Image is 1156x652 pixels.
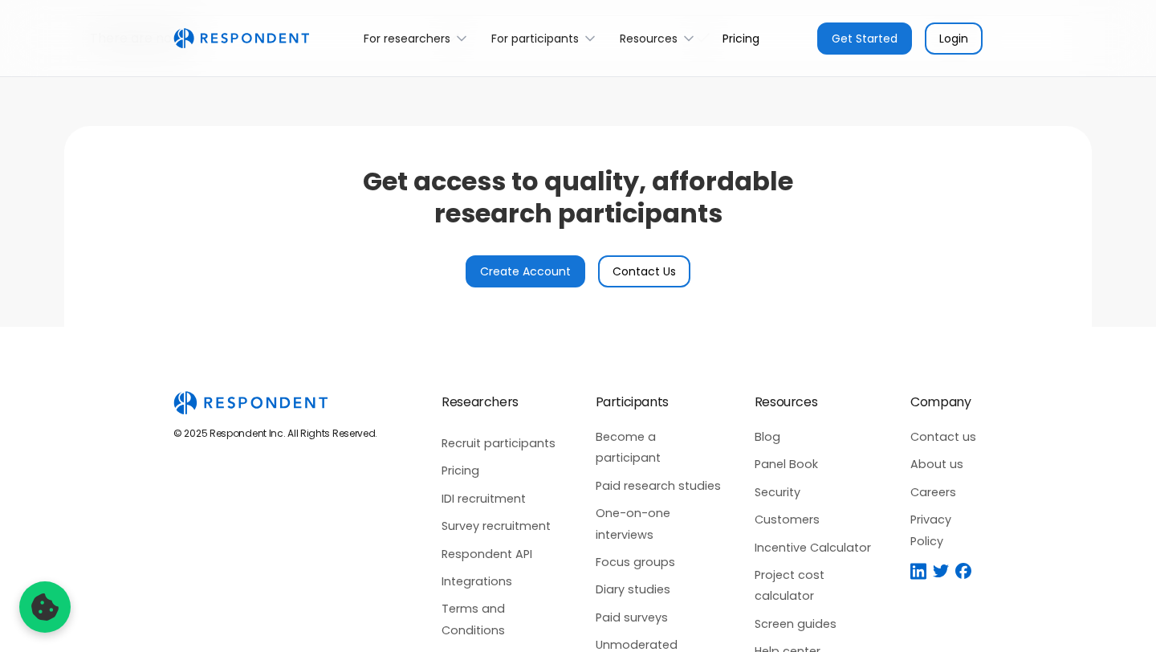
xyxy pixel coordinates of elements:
[910,391,971,414] div: Company
[363,165,793,230] h2: Get access to quality, affordable research participants
[442,460,564,481] a: Pricing
[710,19,772,57] a: Pricing
[596,503,722,545] a: One-on-one interviews
[442,544,564,564] a: Respondent API
[925,22,983,55] a: Login
[442,488,564,509] a: IDI recruitment
[355,19,482,57] div: For researchers
[173,28,309,49] a: home
[596,607,722,628] a: Paid surveys
[596,552,722,573] a: Focus groups
[596,426,722,469] a: Become a participant
[466,255,585,287] a: Create Account
[910,482,983,503] a: Careers
[755,537,878,558] a: Incentive Calculator
[442,515,564,536] a: Survey recruitment
[817,22,912,55] a: Get Started
[598,255,690,287] a: Contact Us
[755,509,878,530] a: Customers
[755,454,878,475] a: Panel Book
[173,427,377,440] div: © 2025 Respondent Inc. All Rights Reserved.
[442,391,564,414] div: Researchers
[755,482,878,503] a: Security
[442,433,564,454] a: Recruit participants
[910,454,983,475] a: About us
[173,28,309,49] img: Untitled UI logotext
[442,598,564,641] a: Terms and Conditions
[482,19,611,57] div: For participants
[910,426,983,447] a: Contact us
[596,579,722,600] a: Diary studies
[491,31,579,47] div: For participants
[755,391,817,414] div: Resources
[611,19,710,57] div: Resources
[755,426,878,447] a: Blog
[620,31,678,47] div: Resources
[364,31,450,47] div: For researchers
[755,564,878,607] a: Project cost calculator
[442,571,564,592] a: Integrations
[755,613,878,634] a: Screen guides
[596,391,669,414] div: Participants
[596,475,722,496] a: Paid research studies
[910,509,983,552] a: Privacy Policy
